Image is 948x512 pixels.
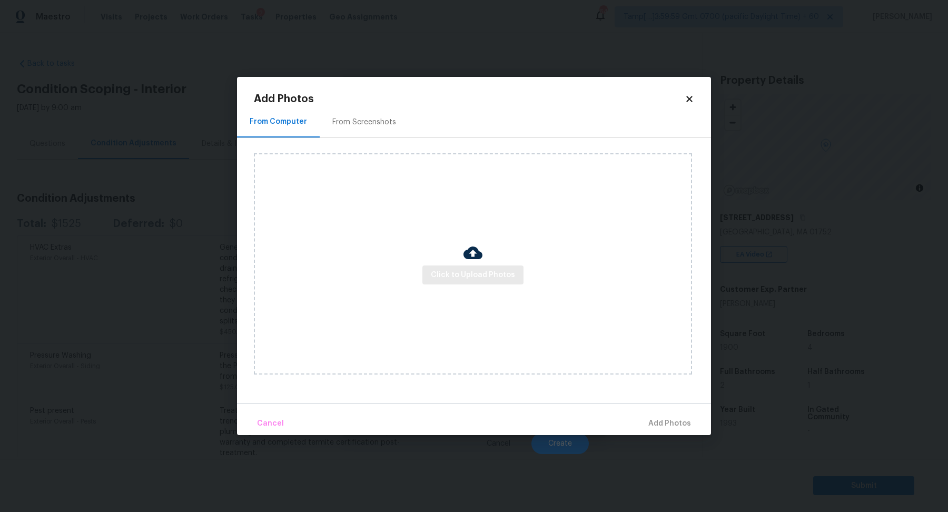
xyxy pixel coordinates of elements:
span: Cancel [257,417,284,430]
img: Cloud Upload Icon [463,243,482,262]
span: Click to Upload Photos [431,269,515,282]
div: From Computer [250,116,307,127]
button: Click to Upload Photos [422,265,524,285]
h2: Add Photos [254,94,685,104]
div: From Screenshots [332,117,396,127]
button: Cancel [253,412,288,435]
